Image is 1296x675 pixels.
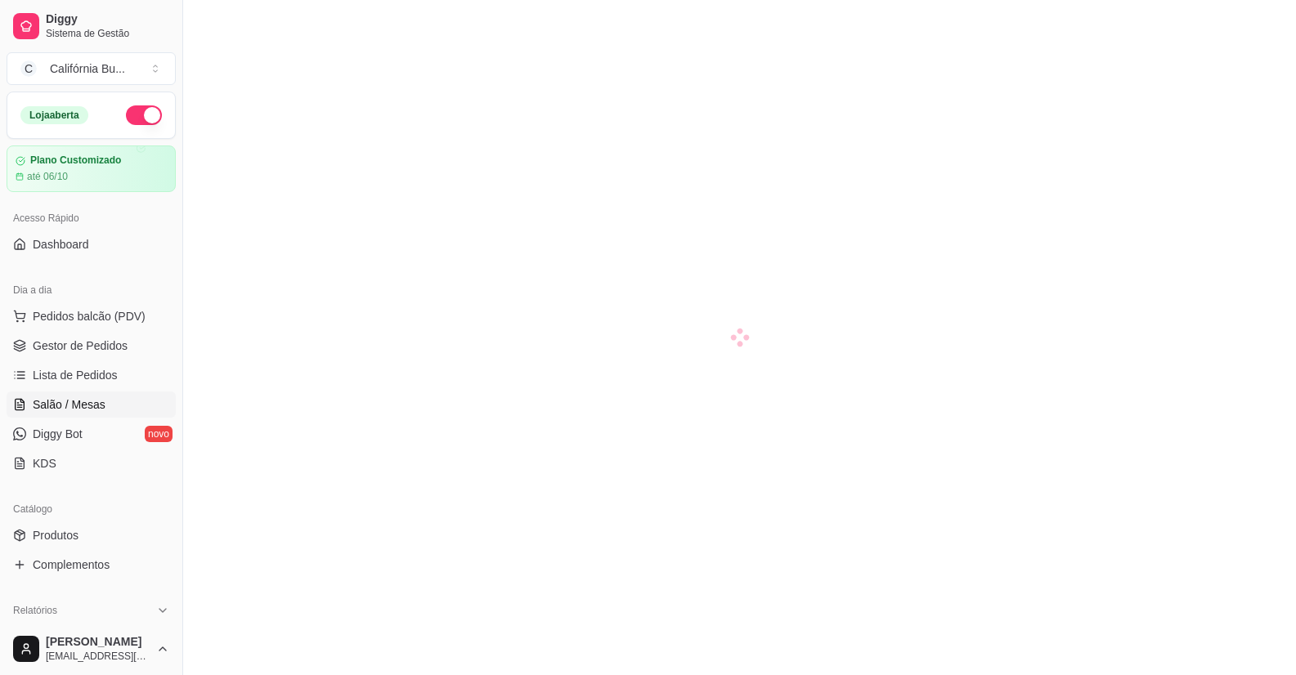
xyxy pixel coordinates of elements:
a: Diggy Botnovo [7,421,176,447]
span: Dashboard [33,236,89,253]
span: Pedidos balcão (PDV) [33,308,146,324]
a: Salão / Mesas [7,391,176,418]
a: Plano Customizadoaté 06/10 [7,145,176,192]
div: Acesso Rápido [7,205,176,231]
div: Dia a dia [7,277,176,303]
button: Select a team [7,52,176,85]
a: Gestor de Pedidos [7,333,176,359]
span: Diggy Bot [33,426,83,442]
a: Complementos [7,552,176,578]
span: Salão / Mesas [33,396,105,413]
button: Pedidos balcão (PDV) [7,303,176,329]
span: Gestor de Pedidos [33,337,128,354]
div: Catálogo [7,496,176,522]
button: [PERSON_NAME][EMAIL_ADDRESS][DOMAIN_NAME] [7,629,176,668]
a: DiggySistema de Gestão [7,7,176,46]
button: Alterar Status [126,105,162,125]
span: KDS [33,455,56,472]
article: até 06/10 [27,170,68,183]
span: Produtos [33,527,78,543]
span: Sistema de Gestão [46,27,169,40]
a: KDS [7,450,176,476]
span: C [20,60,37,77]
span: [EMAIL_ADDRESS][DOMAIN_NAME] [46,650,150,663]
span: Lista de Pedidos [33,367,118,383]
span: Relatórios [13,604,57,617]
span: Complementos [33,557,110,573]
div: Loja aberta [20,106,88,124]
a: Lista de Pedidos [7,362,176,388]
span: Diggy [46,12,169,27]
div: Califórnia Bu ... [50,60,125,77]
a: Dashboard [7,231,176,257]
span: [PERSON_NAME] [46,635,150,650]
article: Plano Customizado [30,154,121,167]
a: Produtos [7,522,176,548]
